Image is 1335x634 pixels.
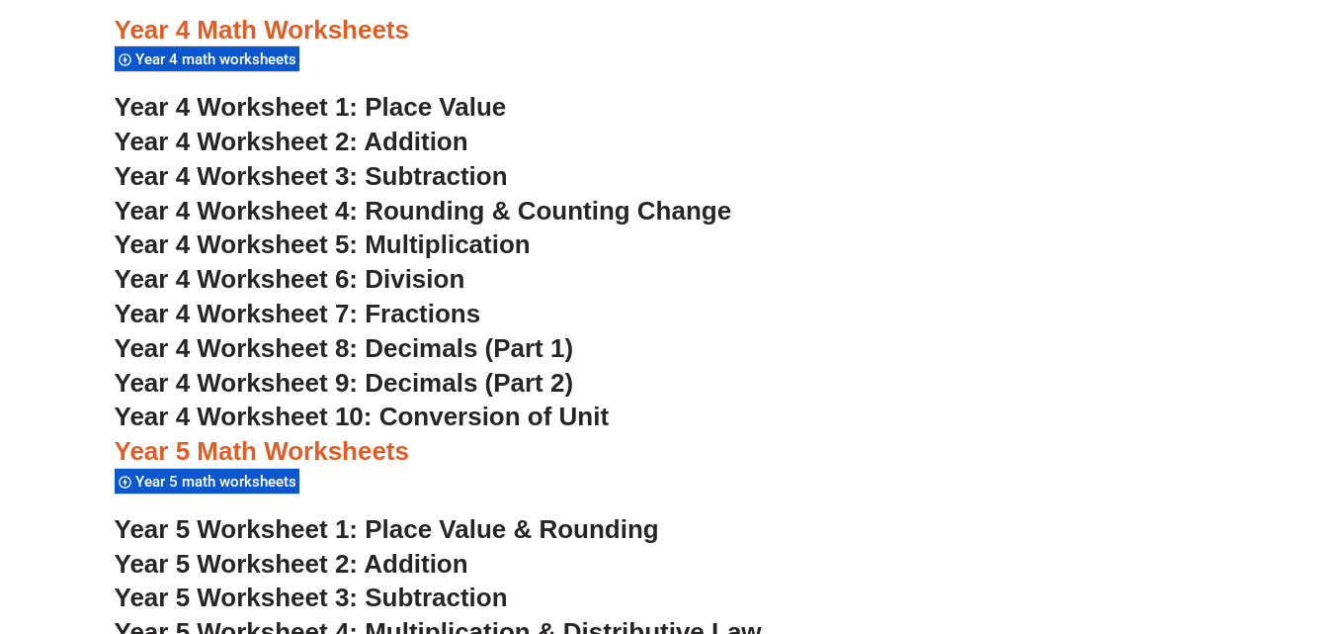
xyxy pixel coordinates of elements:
[115,583,508,612] a: Year 5 Worksheet 3: Subtraction
[1006,410,1335,634] iframe: Chat Widget
[115,435,1221,469] h3: Year 5 Math Worksheets
[115,549,468,579] a: Year 5 Worksheet 2: Addition
[115,333,574,363] a: Year 4 Worksheet 8: Decimals (Part 1)
[115,299,481,328] a: Year 4 Worksheet 7: Fractions
[135,473,302,491] span: Year 5 math worksheets
[115,92,507,122] a: Year 4 Worksheet 1: Place Value
[115,468,299,495] div: Year 5 math worksheets
[115,196,732,226] a: Year 4 Worksheet 4: Rounding & Counting Change
[115,127,468,156] a: Year 4 Worksheet 2: Addition
[115,264,465,294] a: Year 4 Worksheet 6: Division
[135,50,302,68] span: Year 4 math worksheets
[115,229,531,259] a: Year 4 Worksheet 5: Multiplication
[115,514,659,544] a: Year 5 Worksheet 1: Place Value & Rounding
[115,161,508,191] a: Year 4 Worksheet 3: Subtraction
[115,14,1221,47] h3: Year 4 Math Worksheets
[115,45,299,72] div: Year 4 math worksheets
[115,368,574,398] a: Year 4 Worksheet 9: Decimals (Part 2)
[115,402,610,431] a: Year 4 Worksheet 10: Conversion of Unit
